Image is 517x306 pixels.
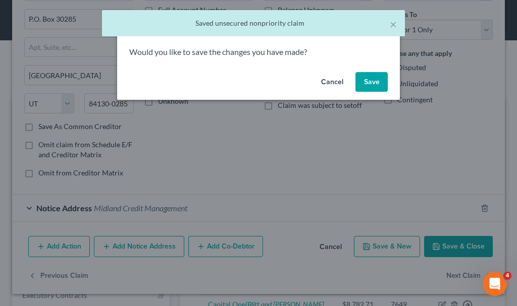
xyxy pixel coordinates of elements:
button: Save [355,72,388,92]
div: Saved unsecured nonpriority claim [110,18,397,28]
button: × [390,18,397,30]
p: Would you like to save the changes you have made? [129,46,388,58]
iframe: Intercom live chat [483,272,507,296]
span: 4 [503,272,511,280]
button: Cancel [313,72,351,92]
